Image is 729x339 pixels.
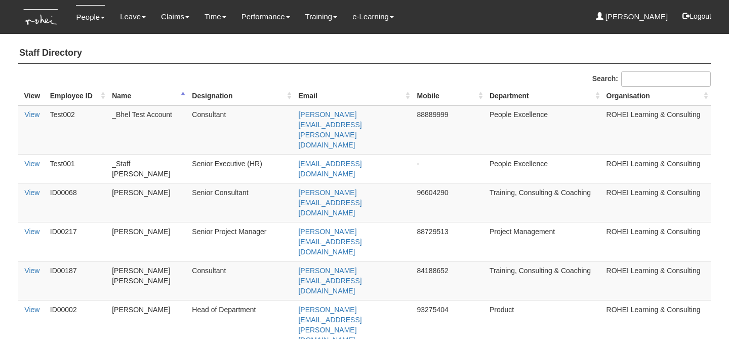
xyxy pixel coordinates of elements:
[24,110,39,119] a: View
[602,87,711,105] th: Organisation : activate to sort column ascending
[24,189,39,197] a: View
[108,222,188,261] td: [PERSON_NAME]
[46,87,108,105] th: Employee ID: activate to sort column ascending
[205,5,226,28] a: Time
[413,261,485,300] td: 84188652
[298,267,361,295] a: [PERSON_NAME][EMAIL_ADDRESS][DOMAIN_NAME]
[188,87,294,105] th: Designation : activate to sort column ascending
[413,222,485,261] td: 88729513
[294,87,413,105] th: Email : activate to sort column ascending
[602,261,711,300] td: ROHEI Learning & Consulting
[108,183,188,222] td: [PERSON_NAME]
[621,71,711,87] input: Search:
[24,306,39,314] a: View
[413,154,485,183] td: -
[108,154,188,183] td: _Staff [PERSON_NAME]
[108,87,188,105] th: Name : activate to sort column descending
[602,105,711,154] td: ROHEI Learning & Consulting
[46,154,108,183] td: Test001
[188,261,294,300] td: Consultant
[46,183,108,222] td: ID00068
[602,183,711,222] td: ROHEI Learning & Consulting
[413,105,485,154] td: 88889999
[188,222,294,261] td: Senior Project Manager
[298,228,361,256] a: [PERSON_NAME][EMAIL_ADDRESS][DOMAIN_NAME]
[46,105,108,154] td: Test002
[24,267,39,275] a: View
[485,87,602,105] th: Department : activate to sort column ascending
[485,261,602,300] td: Training, Consulting & Coaching
[298,160,361,178] a: [EMAIL_ADDRESS][DOMAIN_NAME]
[161,5,189,28] a: Claims
[675,4,718,28] button: Logout
[592,71,711,87] label: Search:
[120,5,146,28] a: Leave
[46,261,108,300] td: ID00187
[108,105,188,154] td: _Bhel Test Account
[188,183,294,222] td: Senior Consultant
[46,222,108,261] td: ID00217
[413,183,485,222] td: 96604290
[241,5,290,28] a: Performance
[298,110,361,149] a: [PERSON_NAME][EMAIL_ADDRESS][PERSON_NAME][DOMAIN_NAME]
[108,261,188,300] td: [PERSON_NAME] [PERSON_NAME]
[188,154,294,183] td: Senior Executive (HR)
[298,189,361,217] a: [PERSON_NAME][EMAIL_ADDRESS][DOMAIN_NAME]
[18,87,46,105] th: View
[602,222,711,261] td: ROHEI Learning & Consulting
[305,5,338,28] a: Training
[485,154,602,183] td: People Excellence
[24,160,39,168] a: View
[485,222,602,261] td: Project Management
[602,154,711,183] td: ROHEI Learning & Consulting
[596,5,668,28] a: [PERSON_NAME]
[686,298,719,329] iframe: chat widget
[76,5,105,29] a: People
[352,5,394,28] a: e-Learning
[24,228,39,236] a: View
[413,87,485,105] th: Mobile : activate to sort column ascending
[485,105,602,154] td: People Excellence
[485,183,602,222] td: Training, Consulting & Coaching
[18,43,711,64] h4: Staff Directory
[188,105,294,154] td: Consultant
